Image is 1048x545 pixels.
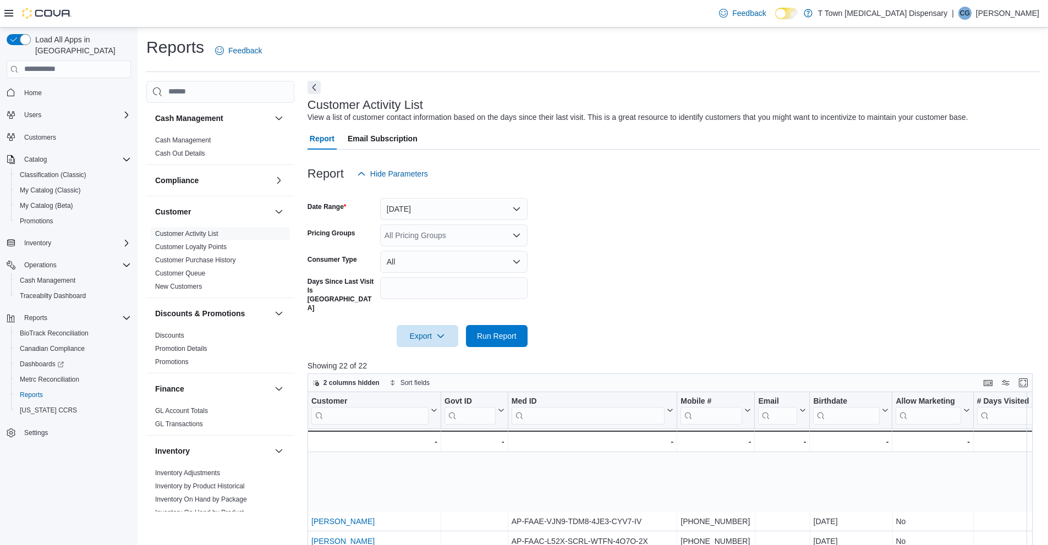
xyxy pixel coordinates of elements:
[15,404,81,417] a: [US_STATE] CCRS
[20,217,53,225] span: Promotions
[681,396,742,406] div: Mobile #
[20,131,61,144] a: Customers
[155,243,227,251] span: Customer Loyalty Points
[155,283,202,290] a: New Customers
[20,311,52,324] button: Reports
[758,435,806,448] div: -
[155,509,244,516] a: Inventory On Hand by Product
[512,396,665,424] div: Med ID
[981,376,995,389] button: Keyboard shortcuts
[24,428,48,437] span: Settings
[681,515,751,528] div: [PHONE_NUMBER]
[155,150,205,157] a: Cash Out Details
[155,256,236,265] span: Customer Purchase History
[155,357,189,366] span: Promotions
[15,373,84,386] a: Metrc Reconciliation
[155,383,270,394] button: Finance
[155,358,189,366] a: Promotions
[11,326,135,341] button: BioTrack Reconciliation
[445,396,496,424] div: Govt ID
[896,435,969,448] div: -
[24,313,47,322] span: Reports
[15,199,78,212] a: My Catalog (Beta)
[11,403,135,418] button: [US_STATE] CCRS
[11,213,135,229] button: Promotions
[272,382,286,395] button: Finance
[2,235,135,251] button: Inventory
[15,357,68,371] a: Dashboards
[15,274,80,287] a: Cash Management
[311,396,429,424] div: Customer URL
[20,186,81,195] span: My Catalog (Classic)
[2,310,135,326] button: Reports
[155,445,190,456] h3: Inventory
[20,291,86,300] span: Traceabilty Dashboard
[155,113,223,124] h3: Cash Management
[146,227,294,298] div: Customer
[20,108,46,122] button: Users
[896,515,969,528] div: No
[311,396,429,406] div: Customer
[308,277,376,312] label: Days Since Last Visit Is [GEOGRAPHIC_DATA]
[11,387,135,403] button: Reports
[813,396,888,424] button: Birthdate
[15,214,58,228] a: Promotions
[2,129,135,145] button: Customers
[20,311,131,324] span: Reports
[15,404,131,417] span: Washington CCRS
[155,469,220,477] span: Inventory Adjustments
[308,376,384,389] button: 2 columns hidden
[24,111,41,119] span: Users
[2,107,135,123] button: Users
[380,198,528,220] button: [DATE]
[311,517,375,526] a: [PERSON_NAME]
[445,396,496,406] div: Govt ID
[310,128,334,150] span: Report
[146,404,294,435] div: Finance
[999,376,1012,389] button: Display options
[31,34,131,56] span: Load All Apps in [GEOGRAPHIC_DATA]
[15,289,131,302] span: Traceabilty Dashboard
[155,407,208,415] a: GL Account Totals
[272,444,286,458] button: Inventory
[896,396,961,424] div: Allow Marketing
[311,396,437,424] button: Customer
[20,390,43,399] span: Reports
[155,282,202,291] span: New Customers
[11,341,135,356] button: Canadian Compliance
[15,289,90,302] a: Traceabilty Dashboard
[380,251,528,273] button: All
[977,435,1044,448] div: -
[155,175,270,186] button: Compliance
[155,149,205,158] span: Cash Out Details
[15,388,47,401] a: Reports
[15,357,131,371] span: Dashboards
[15,199,131,212] span: My Catalog (Beta)
[477,331,517,342] span: Run Report
[2,85,135,101] button: Home
[370,168,428,179] span: Hide Parameters
[20,258,61,272] button: Operations
[272,112,286,125] button: Cash Management
[977,396,1035,424] div: # Days Visited
[155,420,203,428] a: GL Transactions
[681,396,751,424] button: Mobile #
[15,274,131,287] span: Cash Management
[818,7,947,20] p: T Town [MEDICAL_DATA] Dispensary
[323,378,380,387] span: 2 columns hidden
[155,383,184,394] h3: Finance
[146,134,294,164] div: Cash Management
[11,273,135,288] button: Cash Management
[24,89,42,97] span: Home
[211,40,266,62] a: Feedback
[977,396,1044,424] button: # Days Visited
[353,163,432,185] button: Hide Parameters
[466,325,528,347] button: Run Report
[11,288,135,304] button: Traceabilty Dashboard
[20,108,131,122] span: Users
[20,236,56,250] button: Inventory
[20,153,51,166] button: Catalog
[15,388,131,401] span: Reports
[308,229,355,238] label: Pricing Groups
